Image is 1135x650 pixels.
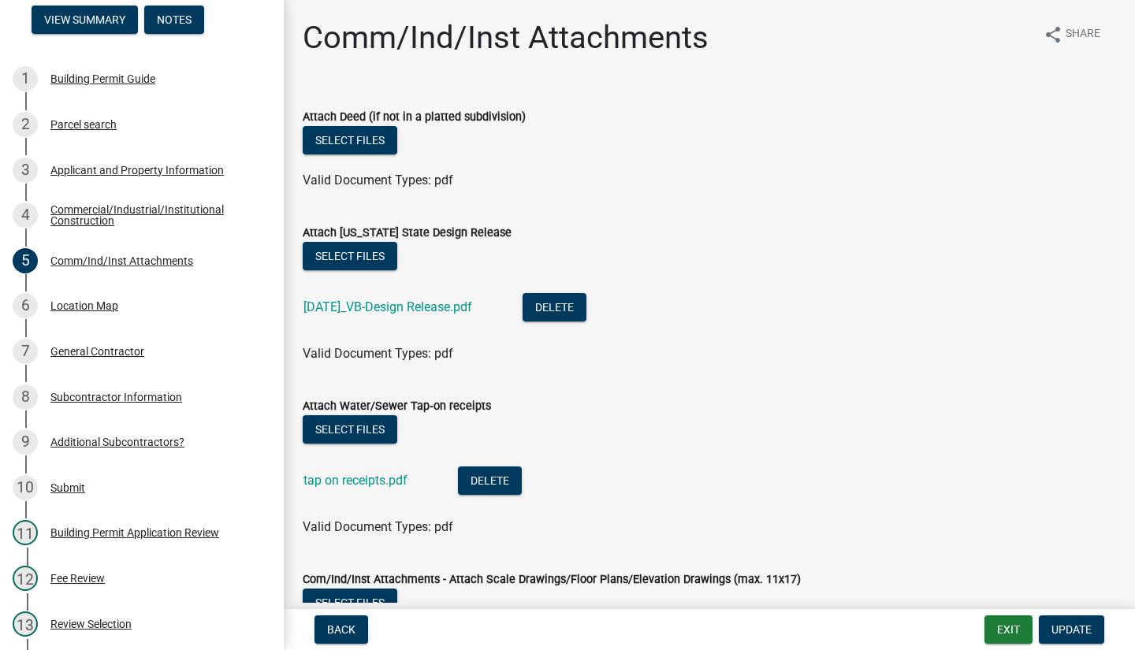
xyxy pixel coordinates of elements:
[13,475,38,500] div: 10
[303,112,526,123] label: Attach Deed (if not in a platted subdivision)
[303,589,397,617] button: Select files
[13,202,38,228] div: 4
[50,119,117,130] div: Parcel search
[303,346,453,361] span: Valid Document Types: pdf
[13,248,38,273] div: 5
[303,299,472,314] a: [DATE]_VB-Design Release.pdf
[50,204,259,226] div: Commercial/Industrial/Institutional Construction
[50,436,184,448] div: Additional Subcontractors?
[303,228,512,239] label: Attach [US_STATE] State Design Release
[144,6,204,34] button: Notes
[303,173,453,188] span: Valid Document Types: pdf
[50,527,219,538] div: Building Permit Application Review
[13,293,38,318] div: 6
[303,19,709,57] h1: Comm/Ind/Inst Attachments
[50,482,85,493] div: Submit
[303,473,407,488] a: tap on receipts.pdf
[1039,615,1104,644] button: Update
[303,415,397,444] button: Select files
[523,301,586,316] wm-modal-confirm: Delete Document
[303,574,801,585] label: Com/Ind/Inst Attachments - Attach Scale Drawings/Floor Plans/Elevation Drawings (max. 11x17)
[314,615,368,644] button: Back
[32,6,138,34] button: View Summary
[13,429,38,455] div: 9
[1066,25,1100,44] span: Share
[303,401,491,412] label: Attach Water/Sewer Tap‐on receipts
[458,466,522,495] button: Delete
[50,618,132,630] div: Review Selection
[13,66,38,91] div: 1
[303,519,453,534] span: Valid Document Types: pdf
[13,158,38,183] div: 3
[50,300,118,311] div: Location Map
[523,293,586,321] button: Delete
[50,165,224,176] div: Applicant and Property Information
[50,573,105,584] div: Fee Review
[327,623,355,636] span: Back
[1051,623,1092,636] span: Update
[13,611,38,637] div: 13
[50,346,144,357] div: General Contractor
[1044,25,1062,44] i: share
[50,73,155,84] div: Building Permit Guide
[303,126,397,154] button: Select files
[13,520,38,545] div: 11
[303,242,397,270] button: Select files
[13,339,38,364] div: 7
[32,14,138,27] wm-modal-confirm: Summary
[984,615,1033,644] button: Exit
[50,392,182,403] div: Subcontractor Information
[1031,19,1113,50] button: shareShare
[13,384,38,410] div: 8
[50,255,193,266] div: Comm/Ind/Inst Attachments
[144,14,204,27] wm-modal-confirm: Notes
[13,112,38,137] div: 2
[13,566,38,591] div: 12
[458,474,522,489] wm-modal-confirm: Delete Document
